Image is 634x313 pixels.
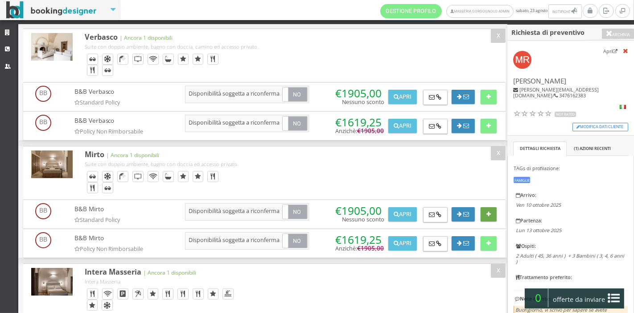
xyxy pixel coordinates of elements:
a: Masseria Gorgognolo Admin [446,5,514,18]
h6: Trattamento preferito: [516,275,626,280]
a: ( ) Azioni recenti [568,142,618,156]
span: sabato, 23 agosto [380,4,583,18]
i: 2 Adulti ( 45, 36 anni ) + 3 Bambini ( 3, 4, 6 anni ) [516,252,624,265]
span: TAGs di profilazione: [514,165,560,171]
a: Gestione Profilo [380,4,442,18]
i: Ven 10 ottobre 2025 [516,201,561,208]
small: Famiglie [514,177,530,183]
span: [PERSON_NAME][EMAIL_ADDRESS][DOMAIN_NAME] [513,86,599,99]
span: [PERSON_NAME] [513,76,566,85]
span: Not Rated [555,112,576,117]
h6: Ospiti: [516,243,626,249]
h6: Arrivo: [516,192,626,198]
div: Not Rated [513,109,552,119]
span: 1 [575,146,577,151]
a: Apri [604,46,618,55]
span: 3476162383 [559,92,586,99]
button: Archivia [602,29,634,39]
i: Lun 13 ottobre 2025 [516,227,561,234]
a: Not Rated [513,109,576,118]
a: Dettagli Richiesta [513,142,567,156]
button: Notifiche [548,4,581,18]
h6: / [513,87,628,99]
button: Modifica dati cliente [572,123,628,131]
h6: Partenza: [516,218,626,224]
b: Richiesta di preventivo [511,28,585,37]
img: Martina Rumor [513,51,531,69]
small: Apri [604,48,618,54]
img: BookingDesigner.com [6,1,97,19]
b: Note cliente: [514,295,551,302]
span: offerte da inviare [550,292,608,307]
span: 0 [529,288,548,307]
